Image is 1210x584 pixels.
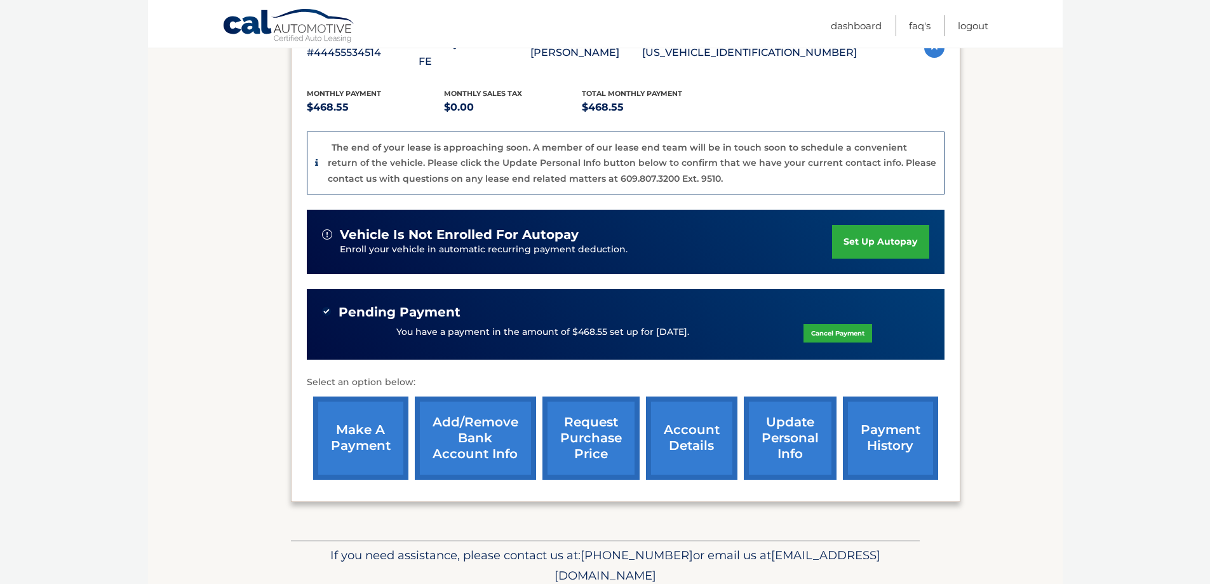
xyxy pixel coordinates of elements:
[340,227,579,243] span: vehicle is not enrolled for autopay
[530,44,642,62] p: [PERSON_NAME]
[339,304,460,320] span: Pending Payment
[322,229,332,240] img: alert-white.svg
[307,375,944,390] p: Select an option below:
[419,35,530,71] p: 2023 Hyundai SANTA FE
[444,98,582,116] p: $0.00
[340,243,833,257] p: Enroll your vehicle in automatic recurring payment deduction.
[328,142,936,184] p: The end of your lease is approaching soon. A member of our lease end team will be in touch soon t...
[582,98,720,116] p: $468.55
[322,307,331,316] img: check-green.svg
[909,15,931,36] a: FAQ's
[222,8,356,45] a: Cal Automotive
[744,397,837,480] a: update personal info
[803,324,872,343] a: Cancel Payment
[542,397,640,480] a: request purchase price
[307,44,419,62] p: #44455534514
[396,325,689,339] p: You have a payment in the amount of $468.55 set up for [DATE].
[832,225,929,259] a: set up autopay
[581,548,693,562] span: [PHONE_NUMBER]
[313,397,408,480] a: make a payment
[415,397,536,480] a: Add/Remove bank account info
[646,397,737,480] a: account details
[444,89,522,98] span: Monthly sales Tax
[843,397,938,480] a: payment history
[831,15,882,36] a: Dashboard
[958,15,988,36] a: Logout
[307,89,381,98] span: Monthly Payment
[582,89,682,98] span: Total Monthly Payment
[307,98,445,116] p: $468.55
[642,44,857,62] p: [US_VEHICLE_IDENTIFICATION_NUMBER]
